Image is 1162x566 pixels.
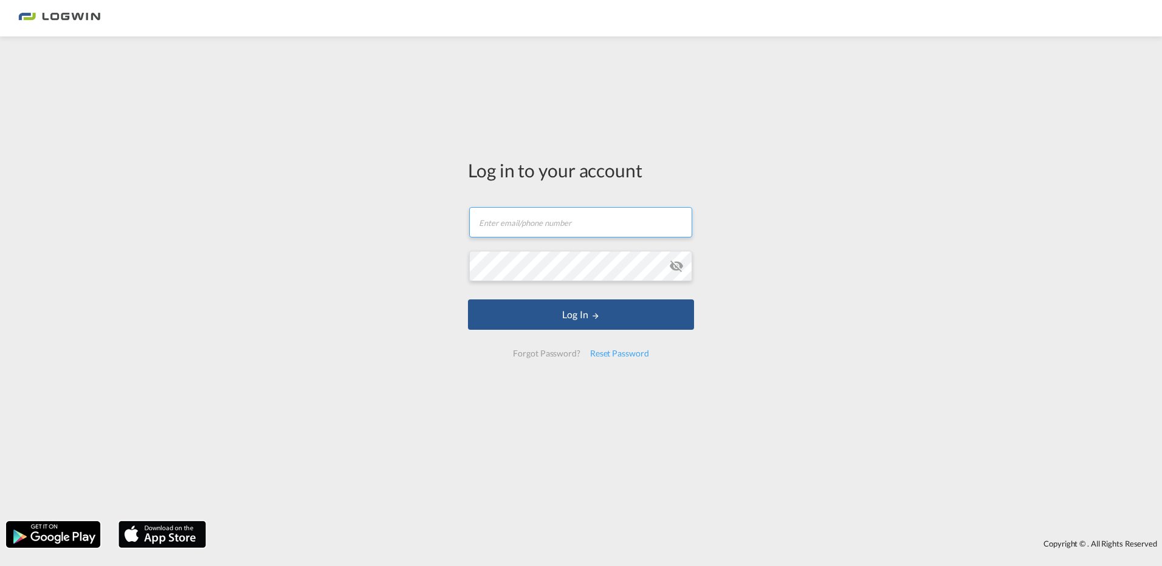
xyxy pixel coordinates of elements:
[669,259,684,273] md-icon: icon-eye-off
[5,520,101,549] img: google.png
[468,157,694,183] div: Log in to your account
[469,207,692,237] input: Enter email/phone number
[18,5,100,32] img: 2761ae10d95411efa20a1f5e0282d2d7.png
[585,343,654,364] div: Reset Password
[468,299,694,330] button: LOGIN
[117,520,207,549] img: apple.png
[212,533,1162,554] div: Copyright © . All Rights Reserved
[508,343,585,364] div: Forgot Password?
